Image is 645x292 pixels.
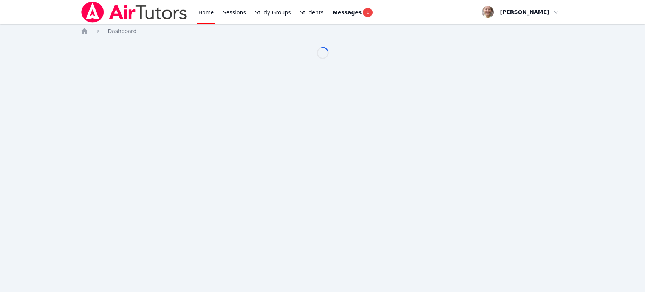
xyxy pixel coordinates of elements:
[363,8,372,17] span: 1
[80,2,187,23] img: Air Tutors
[108,27,136,35] a: Dashboard
[333,9,362,16] span: Messages
[108,28,136,34] span: Dashboard
[80,27,564,35] nav: Breadcrumb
